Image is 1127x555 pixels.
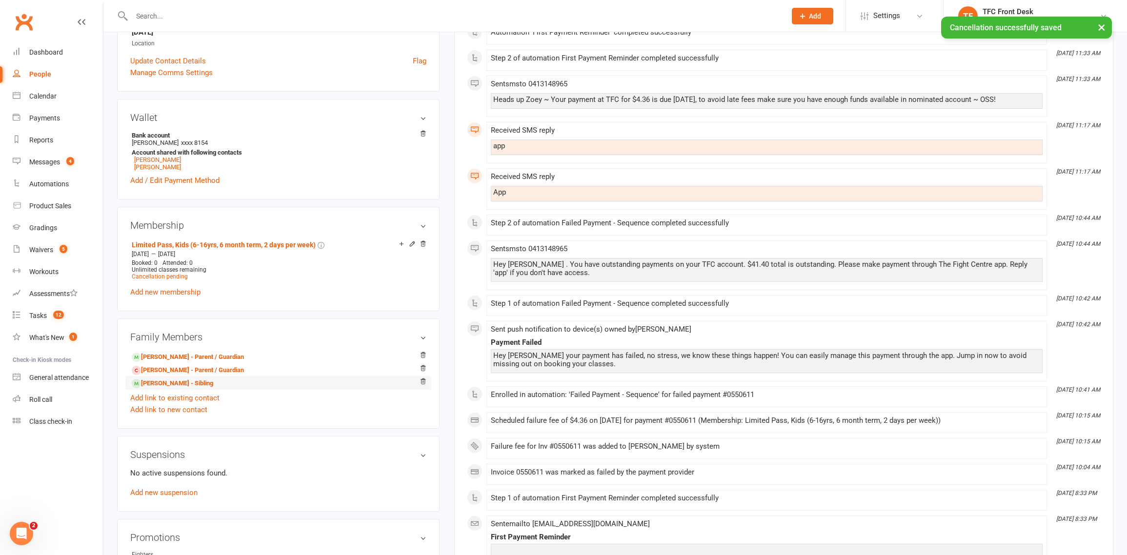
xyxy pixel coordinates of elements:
[132,39,426,48] div: Location
[132,378,213,389] a: [PERSON_NAME] - Sibling
[1056,464,1100,471] i: [DATE] 10:04 AM
[130,130,426,172] li: [PERSON_NAME]
[130,55,206,67] a: Update Contact Details
[491,468,1043,476] div: Invoice 0550611 was marked as failed by the payment provider
[13,63,103,85] a: People
[1056,412,1100,419] i: [DATE] 10:15 AM
[13,217,103,239] a: Gradings
[29,70,51,78] div: People
[809,12,821,20] span: Add
[491,79,567,88] span: Sent sms to 0413148965
[491,519,650,528] span: Sent email to [EMAIL_ADDRESS][DOMAIN_NAME]
[29,246,53,254] div: Waivers
[130,488,198,497] a: Add new suspension
[564,325,691,334] span: to device(s) owned by [PERSON_NAME]
[1056,295,1100,302] i: [DATE] 10:42 AM
[129,250,426,258] div: —
[493,352,1040,368] div: Hey [PERSON_NAME] your payment has failed, no stress, we know these things happen! You can easily...
[130,392,220,404] a: Add link to existing contact
[1056,122,1100,129] i: [DATE] 11:17 AM
[134,163,181,171] a: [PERSON_NAME]
[29,92,57,100] div: Calendar
[873,5,900,27] span: Settings
[130,175,220,186] a: Add / Edit Payment Method
[12,10,36,34] a: Clubworx
[130,220,426,231] h3: Membership
[129,9,779,23] input: Search...
[132,266,206,273] span: Unlimited classes remaining
[130,332,426,342] h3: Family Members
[491,54,1043,62] div: Step 2 of automation First Payment Reminder completed successfully
[69,333,77,341] span: 1
[134,156,181,163] a: [PERSON_NAME]
[132,132,422,139] strong: Bank account
[132,365,244,376] a: [PERSON_NAME] - Parent / Guardian
[29,224,57,232] div: Gradings
[491,244,567,253] span: Sent sms to 0413148965
[29,158,60,166] div: Messages
[60,245,67,253] span: 5
[983,7,1100,16] div: TFC Front Desk
[1093,17,1110,38] button: ×
[181,139,208,146] span: xxxx 8154
[162,259,193,266] span: Attended: 0
[130,532,426,543] h3: Promotions
[130,112,426,123] h3: Wallet
[29,180,69,188] div: Automations
[30,522,38,530] span: 2
[941,17,1112,39] div: Cancellation successfully saved
[1056,215,1100,221] i: [DATE] 10:44 AM
[29,396,52,403] div: Roll call
[13,283,103,305] a: Assessments
[10,522,33,545] iframe: Intercom live chat
[1056,168,1100,175] i: [DATE] 11:17 AM
[1056,386,1100,393] i: [DATE] 10:41 AM
[29,48,63,56] div: Dashboard
[1056,240,1100,247] i: [DATE] 10:44 AM
[29,417,72,425] div: Class check-in
[493,188,1040,197] div: App
[29,268,59,276] div: Workouts
[13,389,103,411] a: Roll call
[491,533,1043,541] div: First Payment Reminder
[792,8,833,24] button: Add
[132,241,316,249] a: Limited Pass, Kids (6-16yrs, 6 month term, 2 days per week)
[491,494,1043,502] div: Step 1 of automation First Payment Reminder completed successfully
[53,311,64,319] span: 12
[130,404,207,416] a: Add link to new contact
[130,467,426,479] p: No active suspensions found.
[491,299,1043,308] div: Step 1 of automation Failed Payment - Sequence completed successfully
[29,334,64,341] div: What's New
[13,305,103,327] a: Tasks 12
[13,107,103,129] a: Payments
[1056,490,1097,496] i: [DATE] 8:33 PM
[132,273,188,280] a: Cancellation pending
[130,288,201,297] a: Add new membership
[13,173,103,195] a: Automations
[29,136,53,144] div: Reports
[491,219,1043,227] div: Step 2 of automation Failed Payment - Sequence completed successfully
[66,157,74,165] span: 4
[491,442,1043,451] div: Failure fee for Inv #0550611 was added to [PERSON_NAME] by system
[983,16,1100,25] div: The Fight Centre [GEOGRAPHIC_DATA]
[491,338,1043,347] div: Payment Failed
[13,195,103,217] a: Product Sales
[29,114,60,122] div: Payments
[132,352,244,362] a: [PERSON_NAME] - Parent / Guardian
[13,129,103,151] a: Reports
[132,251,149,258] span: [DATE]
[493,260,1040,277] div: Hey [PERSON_NAME] . You have outstanding payments on your TFC account. $41.40 total is outstandin...
[491,173,1043,181] div: Received SMS reply
[132,259,158,266] span: Booked: 0
[413,55,426,67] a: Flag
[491,126,1043,135] div: Received SMS reply
[958,6,978,26] div: TF
[29,312,47,319] div: Tasks
[493,96,1040,104] div: Heads up Zoey ~ Your payment at TFC for $4.36 is due [DATE], to avoid late fees make sure you hav...
[1056,515,1097,522] i: [DATE] 8:33 PM
[493,142,1040,150] div: app
[13,327,103,349] a: What's New1
[130,449,426,460] h3: Suspensions
[13,41,103,63] a: Dashboard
